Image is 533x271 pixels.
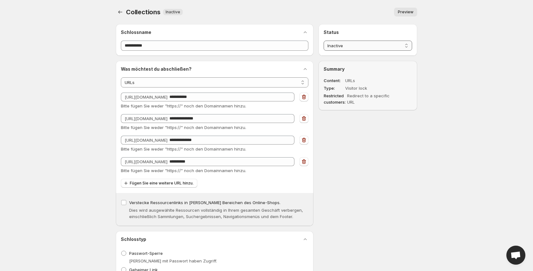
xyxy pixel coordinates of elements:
[121,103,246,108] span: Bitte fügen Sie weder "https://" noch den Domainnamen hinzu.
[126,8,161,16] span: Collections
[324,29,412,35] h2: Status
[121,29,151,35] h2: Schlossname
[121,66,192,72] h2: Was möchtest du abschließen?
[121,179,197,188] button: Fügen Sie eine weitere URL hinzu.
[125,116,168,121] span: [URL][DOMAIN_NAME]
[125,159,168,164] span: [URL][DOMAIN_NAME]
[121,125,246,130] span: Bitte fügen Sie weder "https://" noch den Domainnamen hinzu.
[347,93,396,105] dd: Redirect to a specific URL
[324,66,412,72] h2: Summary
[345,77,394,84] dd: URLs
[394,8,417,16] button: Preview
[130,181,194,186] span: Fügen Sie eine weitere URL hinzu.
[398,10,413,15] span: Preview
[121,168,246,173] span: Bitte fügen Sie weder "https://" noch den Domainnamen hinzu.
[324,93,346,105] dt: Restricted customers:
[324,77,344,84] dt: Content:
[166,10,180,15] span: Inactive
[345,85,394,91] dd: Visitor lock
[125,94,168,100] span: [URL][DOMAIN_NAME]
[506,246,525,265] a: Open chat
[121,236,146,242] h2: Schlosstyp
[129,208,303,219] span: Dies wird ausgewählte Ressourcen vollständig in Ihrem gesamten Geschäft verbergen, einschließlich...
[125,138,168,143] span: [URL][DOMAIN_NAME]
[116,8,125,16] button: Back
[324,85,344,91] dt: Type:
[129,200,280,205] span: Verstecke Ressourcenlinks in [PERSON_NAME] Bereichen des Online-Shops.
[129,251,163,256] span: Passwort-Sperre
[121,146,246,152] span: Bitte fügen Sie weder "https://" noch den Domainnamen hinzu.
[129,258,217,263] span: [PERSON_NAME] mit Passwort haben Zugriff.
